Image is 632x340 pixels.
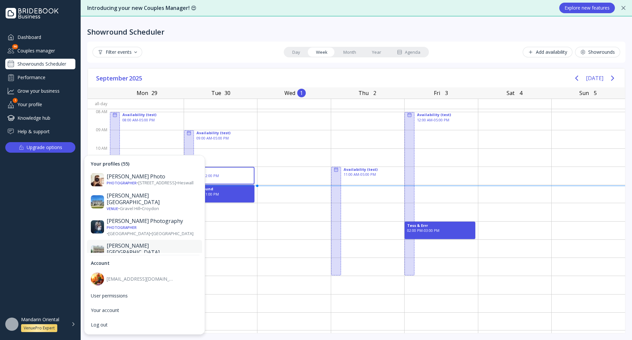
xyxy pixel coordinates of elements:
div: Tess & Errr, 02:00 PM - 03:00 PM [405,221,475,239]
div: Availability (test), 11:00 AM - 05:00 PM [331,167,402,276]
div: 10 AM [88,144,110,163]
div: Showrounds [580,49,615,55]
div: 2 [371,89,379,97]
a: Dashboard [5,32,75,43]
button: [DATE] [586,72,603,84]
img: dpr=1,fit=cover,g=face,w=30,h=30 [91,173,104,186]
a: Your profile1 [5,99,75,110]
div: [PERSON_NAME] Photo [107,173,198,180]
div: • [GEOGRAPHIC_DATA] • [GEOGRAPHIC_DATA] [107,224,198,236]
span: 2025 [129,73,143,83]
div: Sun [577,88,591,98]
a: Help & support [5,126,75,137]
div: Log out [91,322,198,328]
img: dpr=1,fit=cover,g=face,w=30,h=30 [91,246,104,259]
a: Grow your business [5,85,75,96]
div: 11:00 AM - 12:00 PM [187,173,252,178]
a: Week [308,47,335,57]
button: September2025 [93,73,146,83]
div: All-day [88,99,110,108]
a: Couples manager96 [5,45,75,56]
div: Introducing your new Couples Manager! 😍 [87,4,553,12]
div: • Gravel Hill • Croydon [107,205,198,212]
div: Upgrade options [27,143,62,152]
div: test & er [187,168,252,173]
div: Mandarin Oriental [21,317,59,323]
button: Previous page [570,72,583,85]
img: dpr=1,fit=cover,g=face,w=30,h=30 [91,221,104,234]
a: Day [284,47,308,57]
button: Next page [606,72,619,85]
a: Knowledge hub [5,112,75,123]
div: Wed [282,88,297,98]
div: 96 [12,44,18,49]
div: VenuePro Expert [24,325,55,331]
div: Add availability [528,49,567,55]
div: • [STREET_ADDRESS] • Heswall [107,180,198,186]
div: 29 [150,89,159,97]
div: 5 [591,89,599,97]
div: Your profiles (55) [87,158,202,170]
div: 08 AM [88,108,110,126]
div: User permissions [91,293,198,299]
button: Upgrade options [5,142,75,153]
button: Add availability [523,47,572,57]
div: [PERSON_NAME] Photography [107,218,198,224]
a: Year [364,47,389,57]
div: Agenda [397,49,420,55]
img: dpr=1,fit=cover,g=face,w=40,h=40 [91,272,104,286]
div: Mon [135,88,150,98]
div: 1 [297,89,306,97]
a: Performance [5,72,75,83]
div: test & er, 11:00 AM - 12:00 PM [184,167,255,185]
div: 3 [442,89,451,97]
a: Showrounds Scheduler [5,59,75,69]
div: Filter events [98,49,137,55]
div: Account [87,257,202,269]
div: Couples manager [5,45,75,56]
div: [PERSON_NAME][GEOGRAPHIC_DATA] [107,242,198,256]
div: Availability (test), 12:00 AM - 05:00 PM [405,112,475,276]
a: Your account [87,303,202,317]
div: Tue [209,88,223,98]
div: [EMAIL_ADDRESS][DOMAIN_NAME] [107,276,174,282]
div: show & round [187,186,252,192]
div: Sat [505,88,516,98]
div: 1 [13,98,18,103]
div: 02:00 PM - 03:00 PM [407,228,473,233]
div: Showround Scheduler [87,27,165,36]
div: 30 [223,89,232,97]
div: 4 [516,89,525,97]
a: User permissions [87,289,202,303]
img: dpr=1,fit=cover,g=face,w=30,h=30 [91,196,104,209]
span: September [96,73,129,83]
button: Showrounds [575,47,620,57]
div: Tess & Errr [407,223,473,228]
div: [PERSON_NAME][GEOGRAPHIC_DATA] [107,192,198,205]
button: Filter events [92,47,142,57]
div: Fri [432,88,442,98]
div: Explore new features [565,5,610,11]
img: dpr=1,fit=cover,g=face,w=48,h=48 [5,318,18,331]
div: Photographer [107,181,137,186]
a: Month [335,47,364,57]
div: show & round, 12:00 PM - 01:00 PM [184,185,255,203]
iframe: Chat Widget [599,308,632,340]
button: Explore new features [559,3,615,13]
div: Your account [91,307,198,313]
div: Photographer [107,225,137,230]
div: Your profile [5,99,75,110]
div: Venue [107,206,118,211]
div: Thu [356,88,371,98]
div: 09 AM [88,126,110,144]
div: 12:00 PM - 01:00 PM [187,192,252,197]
